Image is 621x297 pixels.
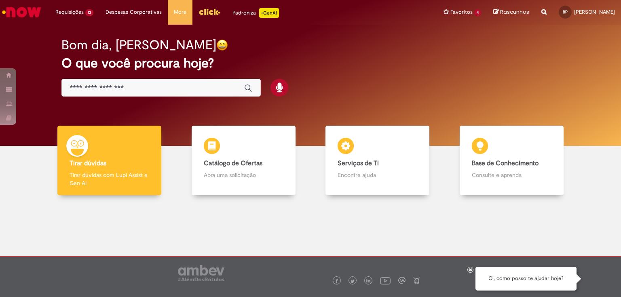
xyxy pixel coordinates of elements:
[500,8,529,16] span: Rascunhos
[204,159,262,167] b: Catálogo de Ofertas
[1,4,42,20] img: ServiceNow
[493,8,529,16] a: Rascunhos
[70,159,106,167] b: Tirar dúvidas
[199,6,220,18] img: click_logo_yellow_360x200.png
[178,265,224,281] img: logo_footer_ambev_rotulo_gray.png
[472,171,551,179] p: Consulte e aprenda
[204,171,283,179] p: Abra uma solicitação
[445,126,579,196] a: Base de Conhecimento Consulte e aprenda
[475,267,577,291] div: Oi, como posso te ajudar hoje?
[310,126,445,196] a: Serviços de TI Encontre ajuda
[42,126,177,196] a: Tirar dúvidas Tirar dúvidas com Lupi Assist e Gen Ai
[450,8,473,16] span: Favoritos
[61,38,216,52] h2: Bom dia, [PERSON_NAME]
[585,267,609,291] button: Iniciar Conversa de Suporte
[177,126,311,196] a: Catálogo de Ofertas Abra uma solicitação
[472,159,539,167] b: Base de Conhecimento
[563,9,568,15] span: BP
[366,279,370,284] img: logo_footer_linkedin.png
[106,8,162,16] span: Despesas Corporativas
[85,9,93,16] span: 13
[380,275,391,286] img: logo_footer_youtube.png
[216,39,228,51] img: happy-face.png
[259,8,279,18] p: +GenAi
[55,8,84,16] span: Requisições
[351,279,355,283] img: logo_footer_twitter.png
[398,277,406,284] img: logo_footer_workplace.png
[474,9,481,16] span: 4
[413,277,420,284] img: logo_footer_naosei.png
[174,8,186,16] span: More
[335,279,339,283] img: logo_footer_facebook.png
[574,8,615,15] span: [PERSON_NAME]
[232,8,279,18] div: Padroniza
[61,56,560,70] h2: O que você procura hoje?
[338,159,379,167] b: Serviços de TI
[338,171,417,179] p: Encontre ajuda
[70,171,149,187] p: Tirar dúvidas com Lupi Assist e Gen Ai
